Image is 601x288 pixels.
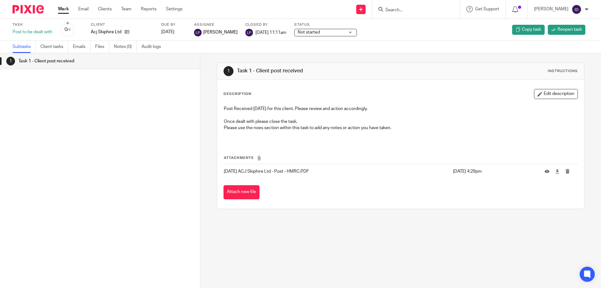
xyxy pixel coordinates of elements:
a: Audit logs [141,41,166,53]
label: Assignee [194,22,238,27]
span: Not started [298,30,320,34]
h1: Task 1 - Client post received [18,56,136,66]
span: [DATE] 11:11am [255,30,286,34]
input: Search [385,8,441,13]
a: Work [58,6,69,12]
a: Settings [166,6,182,12]
span: Copy task [522,26,541,33]
p: [DATE] 4:29pm [453,168,535,175]
label: Client [91,22,153,27]
a: Notes (0) [114,41,137,53]
a: Files [95,41,109,53]
div: 0 [64,26,71,33]
p: [DATE] ACJ Skiphire Ltd - Post - HMRC.PDF [224,168,449,175]
p: Please use the noes section within this task to add any notes or action you have taken. [224,125,577,131]
a: Reopen task [548,25,585,35]
label: Due by [161,22,186,27]
div: 1 [223,66,234,76]
span: [PERSON_NAME] [203,29,238,35]
img: svg%3E [245,29,253,36]
small: /1 [67,28,71,32]
a: Client tasks [40,41,68,53]
label: Status [294,22,357,27]
img: svg%3E [194,29,202,36]
a: Emails [73,41,90,53]
label: Task [13,22,52,27]
p: Once dealt with please close the task. [224,118,577,125]
span: Attachments [224,156,254,160]
p: [PERSON_NAME] [534,6,568,12]
a: Team [121,6,131,12]
a: Clients [98,6,112,12]
h1: Task 1 - Client post received [237,68,414,74]
div: Post to be dealt with [13,29,52,35]
img: Pixie [13,5,44,13]
p: Description [223,92,251,97]
div: 1 [6,57,15,65]
a: Email [78,6,89,12]
div: Instructions [548,69,578,74]
div: [DATE] [161,29,186,35]
span: Reopen task [557,26,582,33]
button: Edit description [534,89,578,99]
span: Get Support [475,7,499,11]
button: Attach new file [223,185,259,199]
a: Download [555,168,560,175]
a: Copy task [512,25,545,35]
label: Closed by [245,22,286,27]
a: Subtasks [13,41,36,53]
a: Reports [141,6,157,12]
p: Acj Skiphire Ltd [91,29,121,35]
img: svg%3E [572,4,582,14]
p: Post Received [DATE] for this client. Please review and action accordingly. [224,106,577,112]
